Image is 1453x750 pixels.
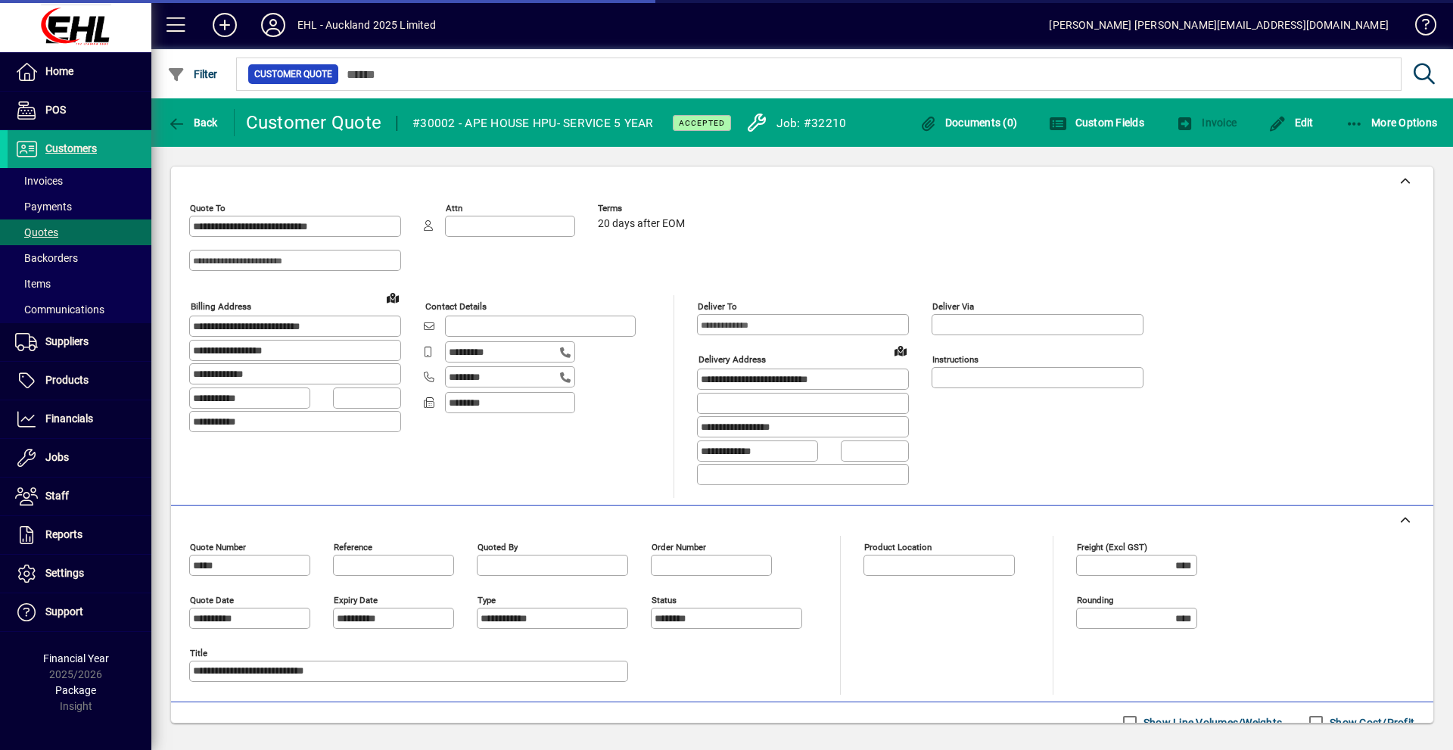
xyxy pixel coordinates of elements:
[15,278,51,290] span: Items
[249,11,297,39] button: Profile
[8,516,151,554] a: Reports
[915,109,1021,136] button: Documents (0)
[167,117,218,129] span: Back
[776,111,847,135] div: Job: #32210
[45,104,66,116] span: POS
[932,354,979,365] mat-label: Instructions
[381,285,405,310] a: View on map
[1268,117,1314,129] span: Edit
[888,338,913,363] a: View on map
[45,451,69,463] span: Jobs
[598,218,685,230] span: 20 days after EOM
[334,594,378,605] mat-label: Expiry date
[55,684,96,696] span: Package
[15,252,78,264] span: Backorders
[8,92,151,129] a: POS
[15,303,104,316] span: Communications
[190,203,226,213] mat-label: Quote To
[15,226,58,238] span: Quotes
[8,219,151,245] a: Quotes
[15,175,63,187] span: Invoices
[1045,109,1148,136] button: Custom Fields
[679,118,725,128] span: ACCEPTED
[1404,3,1434,52] a: Knowledge Base
[163,61,222,88] button: Filter
[45,374,89,386] span: Products
[932,301,974,312] mat-label: Deliver via
[1049,13,1389,37] div: [PERSON_NAME] [PERSON_NAME][EMAIL_ADDRESS][DOMAIN_NAME]
[15,201,72,213] span: Payments
[8,478,151,515] a: Staff
[45,528,82,540] span: Reports
[43,652,109,664] span: Financial Year
[190,541,246,552] mat-label: Quote number
[478,594,496,605] mat-label: Type
[1342,109,1442,136] button: More Options
[163,109,222,136] button: Back
[45,567,84,579] span: Settings
[1176,117,1237,129] span: Invoice
[652,541,706,552] mat-label: Order number
[8,194,151,219] a: Payments
[735,108,851,137] a: Job: #32210
[1327,715,1414,730] label: Show Cost/Profit
[45,142,97,154] span: Customers
[8,245,151,271] a: Backorders
[45,412,93,425] span: Financials
[246,110,382,135] div: Customer Quote
[1172,109,1240,136] button: Invoice
[1140,715,1282,730] label: Show Line Volumes/Weights
[598,204,689,213] span: Terms
[8,297,151,322] a: Communications
[45,65,73,77] span: Home
[1346,117,1438,129] span: More Options
[652,594,677,605] mat-label: Status
[45,490,69,502] span: Staff
[8,53,151,91] a: Home
[254,67,332,82] span: Customer Quote
[8,593,151,631] a: Support
[1077,594,1113,605] mat-label: Rounding
[8,362,151,400] a: Products
[1265,109,1318,136] button: Edit
[864,541,932,552] mat-label: Product location
[45,605,83,618] span: Support
[167,68,218,80] span: Filter
[334,541,372,552] mat-label: Reference
[8,400,151,438] a: Financials
[190,594,234,605] mat-label: Quote date
[412,111,654,135] div: #30002 - APE HOUSE HPU- SERVICE 5 YEAR
[8,555,151,593] a: Settings
[1077,541,1147,552] mat-label: Freight (excl GST)
[698,301,737,312] mat-label: Deliver To
[297,13,436,37] div: EHL - Auckland 2025 Limited
[151,109,235,136] app-page-header-button: Back
[45,335,89,347] span: Suppliers
[8,323,151,361] a: Suppliers
[201,11,249,39] button: Add
[190,647,207,658] mat-label: Title
[8,439,151,477] a: Jobs
[446,203,462,213] mat-label: Attn
[478,541,518,552] mat-label: Quoted by
[8,168,151,194] a: Invoices
[8,271,151,297] a: Items
[919,117,1017,129] span: Documents (0)
[1049,117,1144,129] span: Custom Fields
